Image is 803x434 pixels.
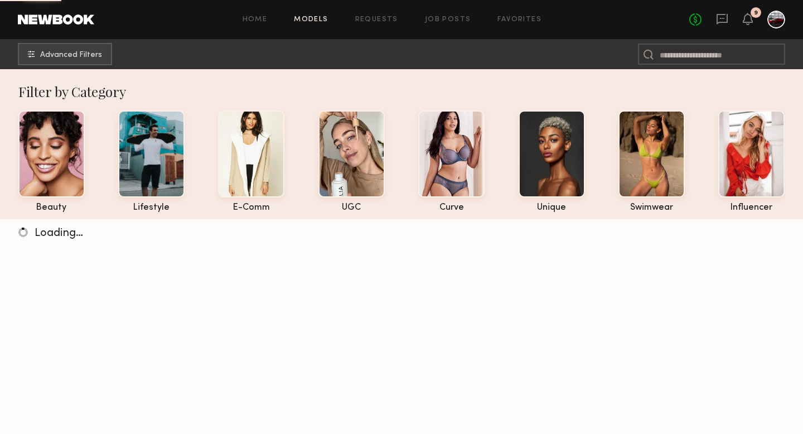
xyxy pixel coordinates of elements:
a: Models [294,16,328,23]
button: Advanced Filters [18,43,112,65]
div: 9 [754,10,758,16]
a: Home [243,16,268,23]
div: swimwear [618,203,685,213]
div: influencer [718,203,785,213]
div: curve [418,203,485,213]
div: unique [519,203,585,213]
div: e-comm [218,203,284,213]
a: Requests [355,16,398,23]
div: UGC [318,203,385,213]
span: Loading… [35,228,83,239]
span: Advanced Filters [40,51,102,59]
div: Filter by Category [18,83,785,100]
div: lifestyle [118,203,185,213]
a: Favorites [497,16,541,23]
a: Job Posts [425,16,471,23]
div: beauty [18,203,85,213]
